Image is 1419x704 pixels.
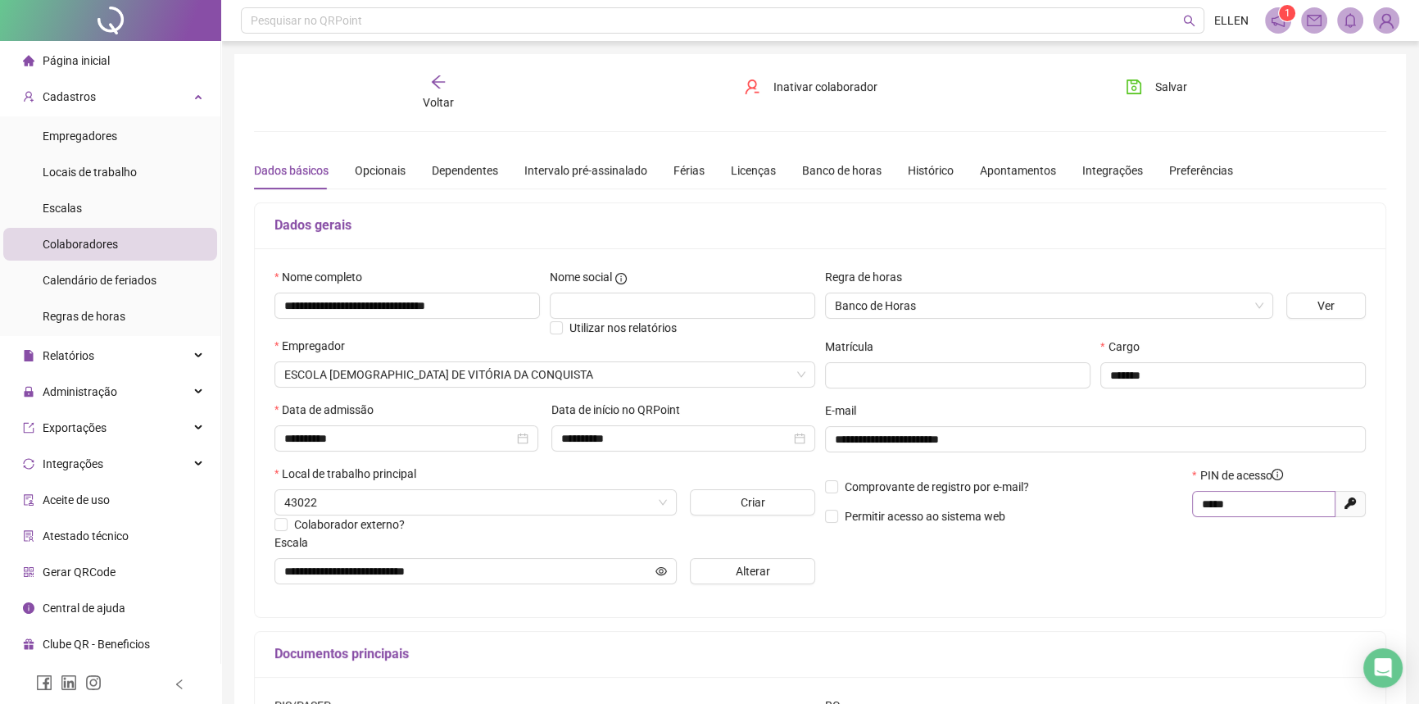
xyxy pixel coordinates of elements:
[736,562,770,580] span: Alterar
[1307,13,1322,28] span: mail
[36,674,52,691] span: facebook
[274,465,427,483] label: Local de trabalho principal
[43,421,107,434] span: Exportações
[1317,297,1335,315] span: Ver
[23,638,34,650] span: gift
[432,161,498,179] div: Dependentes
[1126,79,1142,95] span: save
[43,385,117,398] span: Administração
[43,129,117,143] span: Empregadores
[825,402,867,420] label: E-mail
[825,338,884,356] label: Matrícula
[551,401,691,419] label: Data de início no QRPoint
[1113,74,1199,100] button: Salvar
[1199,466,1283,484] span: PIN de acesso
[1155,78,1187,96] span: Salvar
[23,386,34,397] span: lock
[655,565,667,577] span: eye
[773,78,877,96] span: Inativar colaborador
[274,401,384,419] label: Data de admissão
[569,321,677,334] span: Utilizar nos relatórios
[731,161,776,179] div: Licenças
[423,96,454,109] span: Voltar
[845,480,1029,493] span: Comprovante de registro por e-mail?
[690,558,815,584] button: Alterar
[274,268,373,286] label: Nome completo
[43,602,125,615] span: Central de ajuda
[23,566,34,578] span: qrcode
[355,161,406,179] div: Opcionais
[1363,648,1403,688] div: Open Intercom Messenger
[43,238,118,251] span: Colaboradores
[23,494,34,506] span: audit
[673,161,705,179] div: Férias
[1279,5,1295,21] sup: 1
[1183,15,1195,27] span: search
[1082,161,1143,179] div: Integrações
[23,530,34,542] span: solution
[741,493,765,511] span: Criar
[835,293,1263,318] span: Banco de Horas
[550,268,612,286] span: Nome social
[254,161,329,179] div: Dados básicos
[43,166,137,179] span: Locais de trabalho
[294,518,405,531] span: Colaborador externo?
[980,161,1056,179] div: Apontamentos
[1100,338,1149,356] label: Cargo
[430,74,447,90] span: arrow-left
[1374,8,1399,33] img: 81252
[1272,469,1283,480] span: info-circle
[274,644,1366,664] h5: Documentos principais
[43,565,116,579] span: Gerar QRCode
[1271,13,1285,28] span: notification
[23,602,34,614] span: info-circle
[43,529,129,543] span: Atestado técnico
[615,273,627,284] span: info-circle
[825,268,913,286] label: Regra de horas
[732,74,890,100] button: Inativar colaborador
[1285,7,1290,19] span: 1
[284,490,667,515] span: 43022
[174,679,185,690] span: left
[1214,11,1249,30] span: ELLEN
[274,534,319,552] label: Escala
[23,422,34,434] span: export
[43,638,150,651] span: Clube QR - Beneficios
[23,350,34,361] span: file
[43,202,82,215] span: Escalas
[802,161,882,179] div: Banco de horas
[23,458,34,470] span: sync
[23,55,34,66] span: home
[1286,293,1366,319] button: Ver
[61,674,77,691] span: linkedin
[43,493,110,506] span: Aceite de uso
[43,457,103,470] span: Integrações
[23,91,34,102] span: user-add
[43,90,96,103] span: Cadastros
[744,79,760,95] span: user-delete
[43,274,156,287] span: Calendário de feriados
[908,161,954,179] div: Histórico
[43,54,110,67] span: Página inicial
[274,216,1366,235] h5: Dados gerais
[1343,13,1358,28] span: bell
[85,674,102,691] span: instagram
[845,510,1005,523] span: Permitir acesso ao sistema web
[43,349,94,362] span: Relatórios
[1169,161,1233,179] div: Preferências
[524,161,647,179] div: Intervalo pré-assinalado
[274,337,356,355] label: Empregador
[43,310,125,323] span: Regras de horas
[690,489,815,516] button: Criar
[284,362,805,387] span: INSTITUICAO ADVENTISTA NORDESTE BRASILEIRA DE EDUCACAO E ASSISTENCIA SOCIAL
